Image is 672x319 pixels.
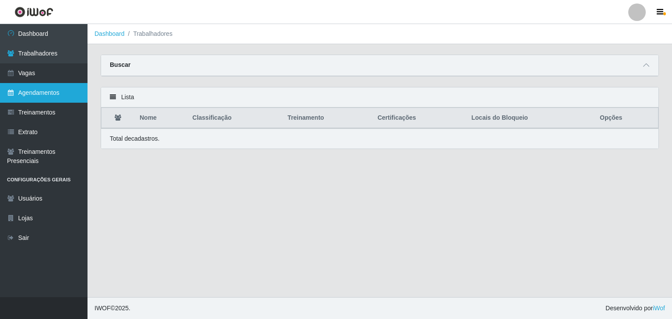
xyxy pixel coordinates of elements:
nav: breadcrumb [87,24,672,44]
div: Lista [101,87,658,107]
th: Opções [595,108,658,128]
th: Classificação [187,108,283,128]
th: Treinamento [282,108,372,128]
th: Locais do Bloqueio [466,108,595,128]
p: Total de cadastros. [110,134,160,143]
span: © 2025 . [94,304,130,313]
span: Desenvolvido por [605,304,665,313]
img: CoreUI Logo [14,7,53,17]
a: iWof [653,305,665,312]
th: Nome [134,108,187,128]
li: Trabalhadores [125,29,173,38]
strong: Buscar [110,61,130,68]
span: IWOF [94,305,111,312]
th: Certificações [372,108,466,128]
a: Dashboard [94,30,125,37]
